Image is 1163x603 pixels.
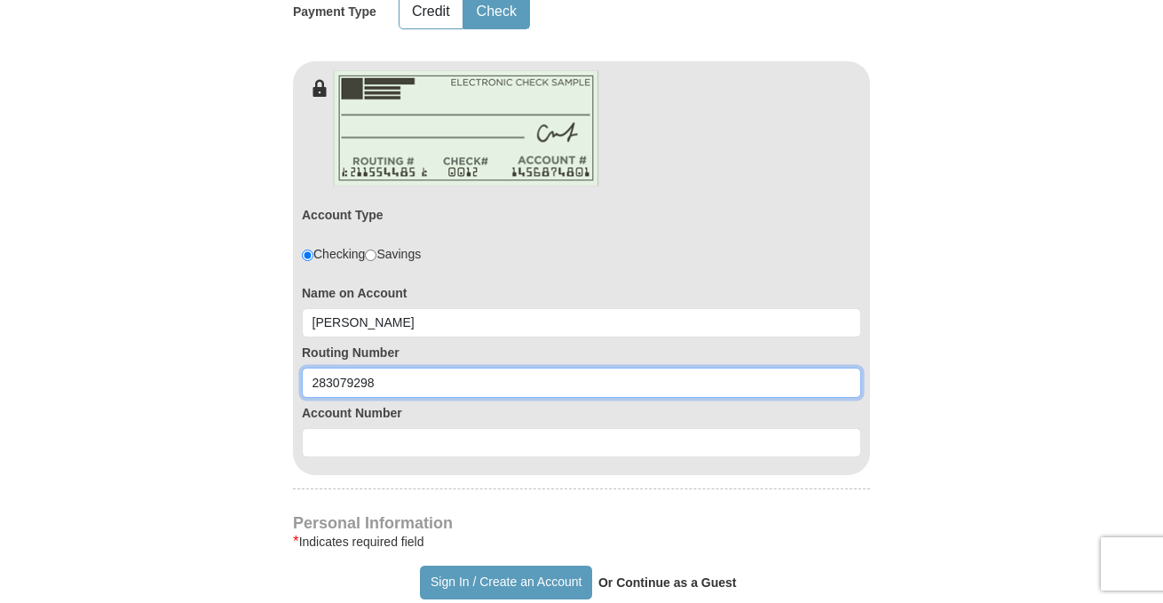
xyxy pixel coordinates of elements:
[293,531,870,552] div: Indicates required field
[598,575,737,590] strong: Or Continue as a Guest
[293,4,376,20] h5: Payment Type
[302,284,861,302] label: Name on Account
[302,206,384,224] label: Account Type
[302,344,861,361] label: Routing Number
[302,404,861,422] label: Account Number
[420,566,591,599] button: Sign In / Create an Account
[333,70,599,186] img: check-en.png
[302,245,421,263] div: Checking Savings
[293,516,870,530] h4: Personal Information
